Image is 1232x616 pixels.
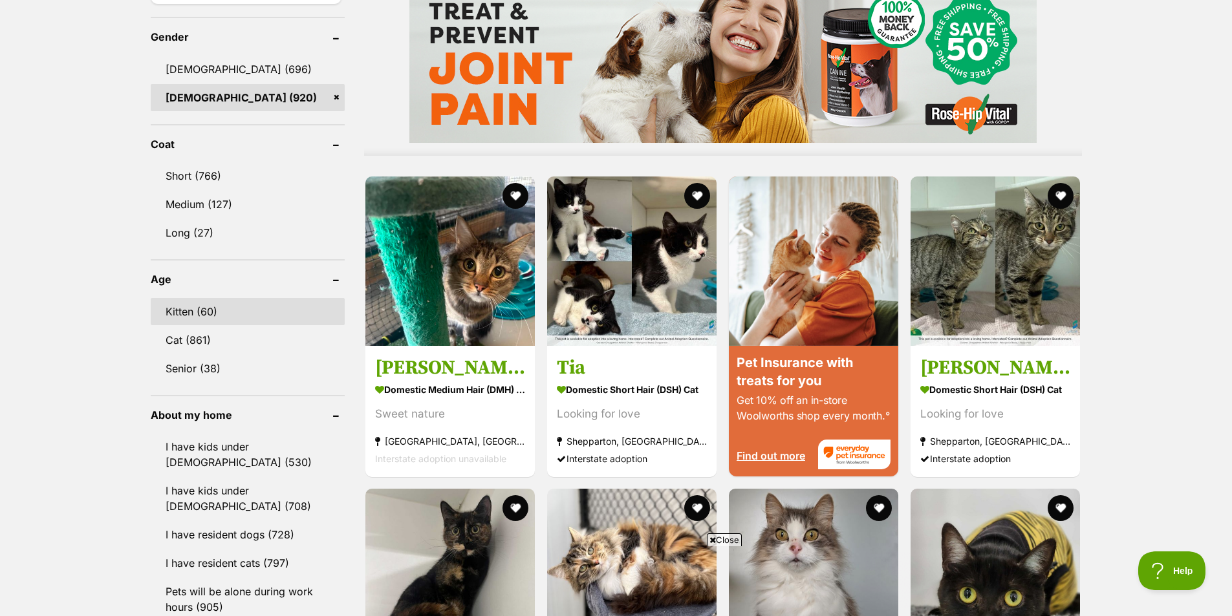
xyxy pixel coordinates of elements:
[151,355,345,382] a: Senior (38)
[920,449,1070,467] div: Interstate adoption
[920,432,1070,449] strong: Shepparton, [GEOGRAPHIC_DATA]
[365,345,535,476] a: [PERSON_NAME] Domestic Medium Hair (DMH) Cat Sweet nature [GEOGRAPHIC_DATA], [GEOGRAPHIC_DATA] In...
[684,183,710,209] button: favourite
[911,176,1080,346] img: Nina - Domestic Short Hair (DSH) Cat
[503,183,528,209] button: favourite
[375,355,525,379] h3: [PERSON_NAME]
[151,162,345,189] a: Short (766)
[707,533,742,546] span: Close
[151,84,345,111] a: [DEMOGRAPHIC_DATA] (920)
[151,219,345,246] a: Long (27)
[866,495,892,521] button: favourite
[920,379,1070,398] strong: Domestic Short Hair (DSH) Cat
[151,191,345,218] a: Medium (127)
[557,355,707,379] h3: Tia
[151,31,345,43] header: Gender
[151,273,345,285] header: Age
[151,549,345,577] a: I have resident cats (797)
[547,176,717,346] img: Tia - Domestic Short Hair (DSH) Cat
[375,405,525,422] div: Sweet nature
[375,452,506,463] span: Interstate adoption unavailable
[375,379,525,398] strong: Domestic Medium Hair (DMH) Cat
[920,355,1070,379] h3: [PERSON_NAME]
[151,433,345,476] a: I have kids under [DEMOGRAPHIC_DATA] (530)
[557,405,707,422] div: Looking for love
[557,379,707,398] strong: Domestic Short Hair (DSH) Cat
[547,345,717,476] a: Tia Domestic Short Hair (DSH) Cat Looking for love Shepparton, [GEOGRAPHIC_DATA] Interstate adoption
[503,495,528,521] button: favourite
[365,176,535,346] img: Gloria - Domestic Medium Hair (DMH) Cat
[151,409,345,421] header: About my home
[1048,183,1074,209] button: favourite
[557,432,707,449] strong: Shepparton, [GEOGRAPHIC_DATA]
[151,326,345,354] a: Cat (861)
[303,551,930,610] iframe: Advertisement
[1138,551,1206,590] iframe: Help Scout Beacon - Open
[684,495,710,521] button: favourite
[911,345,1080,476] a: [PERSON_NAME] Domestic Short Hair (DSH) Cat Looking for love Shepparton, [GEOGRAPHIC_DATA] Inters...
[151,477,345,520] a: I have kids under [DEMOGRAPHIC_DATA] (708)
[375,432,525,449] strong: [GEOGRAPHIC_DATA], [GEOGRAPHIC_DATA]
[920,405,1070,422] div: Looking for love
[151,521,345,548] a: I have resident dogs (728)
[557,449,707,467] div: Interstate adoption
[1048,495,1074,521] button: favourite
[151,138,345,150] header: Coat
[151,298,345,325] a: Kitten (60)
[151,56,345,83] a: [DEMOGRAPHIC_DATA] (696)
